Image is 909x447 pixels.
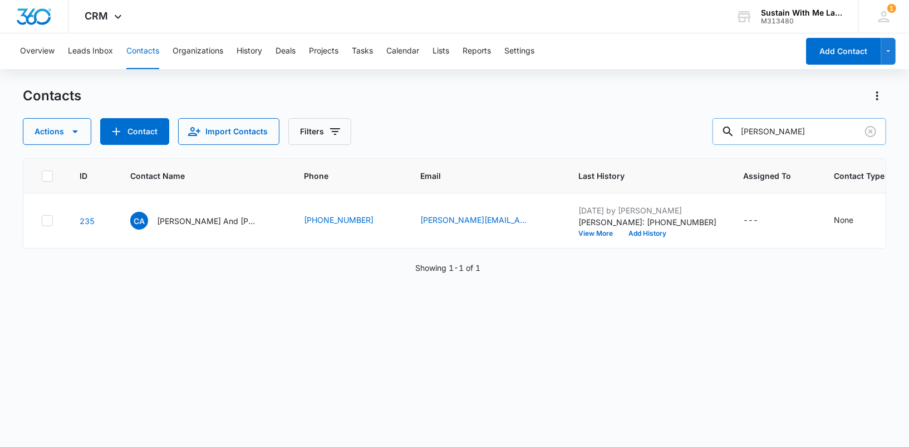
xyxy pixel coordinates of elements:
button: Clear [862,123,879,140]
span: Contact Name [130,170,261,182]
div: notifications count [887,4,896,13]
button: Lists [433,33,449,69]
div: Contact Name - Chris And Daniel Oakes - Select to Edit Field [130,212,277,230]
button: Reports [463,33,491,69]
button: Organizations [173,33,223,69]
span: Phone [304,170,377,182]
div: Email - oakes.daniel@gmail.com - Select to Edit Field [420,214,552,227]
span: Last History [578,170,700,182]
a: [PERSON_NAME][EMAIL_ADDRESS][PERSON_NAME][DOMAIN_NAME] [420,214,532,226]
button: Add History [621,230,674,237]
span: CRM [85,10,109,22]
button: Add Contact [806,38,881,65]
span: ID [80,170,87,182]
button: Calendar [386,33,419,69]
div: Contact Type - None - Select to Edit Field [834,214,873,227]
p: [PERSON_NAME]: [PHONE_NUMBER] [578,216,716,228]
div: --- [743,214,758,227]
span: Assigned To [743,170,791,182]
button: Actions [23,118,91,145]
p: [PERSON_NAME] And [PERSON_NAME] [157,215,257,227]
button: Leads Inbox [68,33,113,69]
a: [PHONE_NUMBER] [304,214,374,226]
div: Phone - (510) 500-5777 - Select to Edit Field [304,214,394,227]
button: Settings [504,33,534,69]
button: Deals [276,33,296,69]
div: Assigned To - - Select to Edit Field [743,214,778,227]
button: Contacts [126,33,159,69]
span: Contact Type [834,170,885,182]
button: Overview [20,33,55,69]
button: Projects [309,33,338,69]
span: Email [420,170,535,182]
a: Navigate to contact details page for Chris And Daniel Oakes [80,216,95,226]
span: 1 [887,4,896,13]
div: None [834,214,853,226]
input: Search Contacts [713,118,886,145]
button: View More [578,230,621,237]
button: Tasks [352,33,373,69]
div: account name [761,8,842,17]
div: account id [761,17,842,25]
button: History [237,33,262,69]
p: Showing 1-1 of 1 [415,262,480,274]
button: Import Contacts [178,118,279,145]
button: Actions [868,87,886,105]
button: Add Contact [100,118,169,145]
button: Filters [288,118,351,145]
span: CA [130,212,148,230]
h1: Contacts [23,88,81,104]
p: [DATE] by [PERSON_NAME] [578,205,716,216]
